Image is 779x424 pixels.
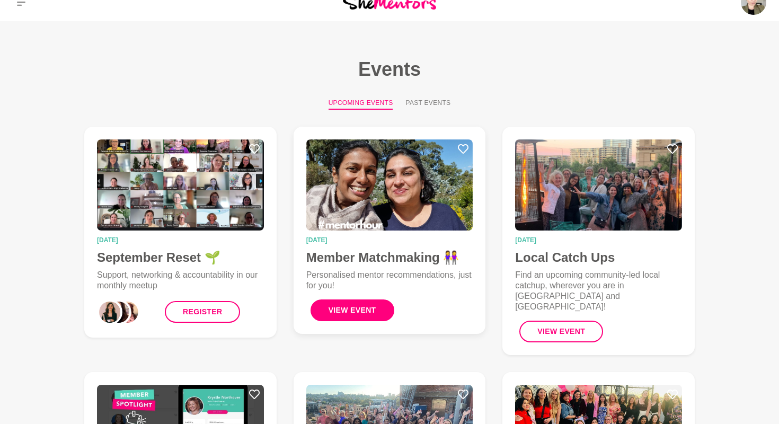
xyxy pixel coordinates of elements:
h1: Events [67,57,712,81]
p: Support, networking & accountability in our monthly meetup [97,270,264,291]
button: Past Events [405,98,450,110]
a: Local Catch Ups[DATE]Local Catch UpsFind an upcoming community-led local catchup, wherever you ar... [502,127,695,355]
img: Member Matchmaking 👭 [306,139,473,231]
a: Member Matchmaking 👭[DATE]Member Matchmaking 👭Personalised mentor recommendations, just for you!V... [294,127,486,334]
button: Upcoming Events [329,98,393,110]
a: September Reset 🌱[DATE]September Reset 🌱Support, networking & accountability in our monthly meetu... [84,127,277,338]
div: 1_Ali Adey [106,299,131,325]
img: Local Catch Ups [515,139,682,231]
div: 2_Mel Stibbs [115,299,140,325]
time: [DATE] [306,237,473,243]
p: Find an upcoming community-led local catchup, wherever you are in [GEOGRAPHIC_DATA] and [GEOGRAPH... [515,270,682,312]
p: Personalised mentor recommendations, just for you! [306,270,473,291]
div: 0_Mariana Queiroz [97,299,122,325]
a: Register [165,301,240,323]
button: View Event [519,321,603,342]
h4: Local Catch Ups [515,250,682,266]
button: View Event [311,299,394,321]
img: September Reset 🌱 [97,139,264,231]
time: [DATE] [97,237,264,243]
time: [DATE] [515,237,682,243]
h4: Member Matchmaking 👭 [306,250,473,266]
h4: September Reset 🌱 [97,250,264,266]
